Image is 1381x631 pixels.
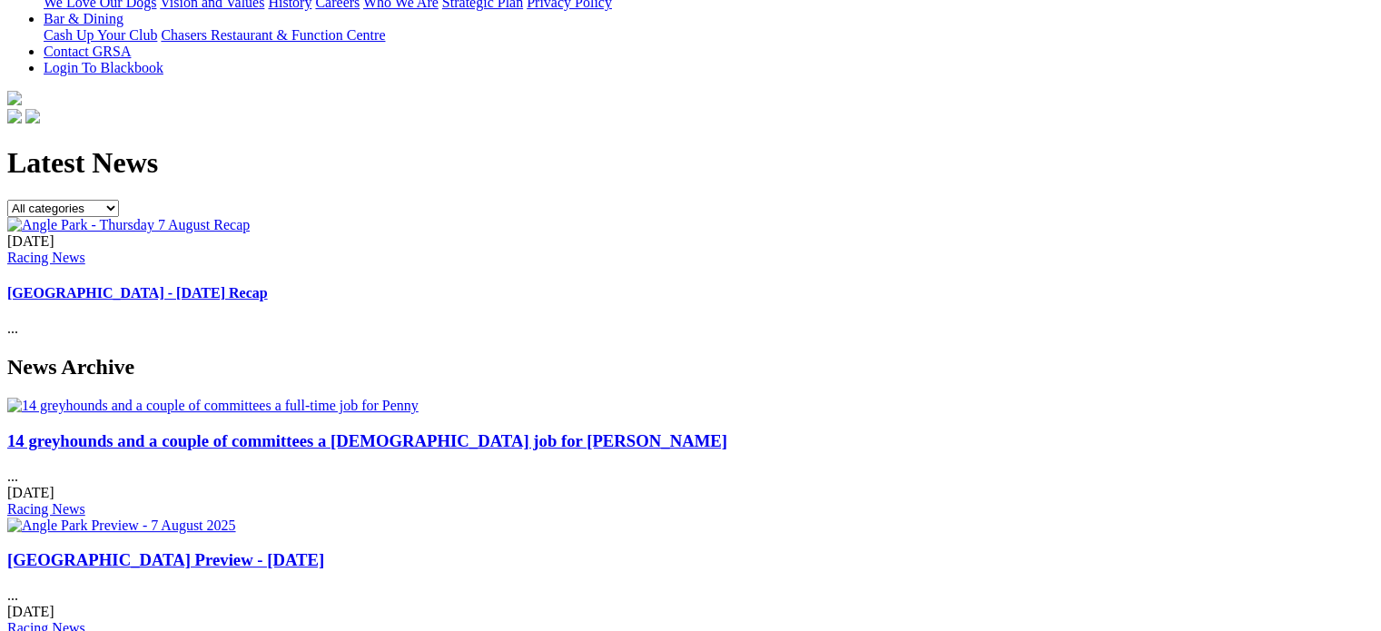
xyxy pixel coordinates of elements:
[7,233,1374,338] div: ...
[7,518,236,534] img: Angle Park Preview - 7 August 2025
[7,146,1374,180] h1: Latest News
[44,27,1374,44] div: Bar & Dining
[7,431,1374,518] div: ...
[7,604,54,619] span: [DATE]
[7,550,324,569] a: [GEOGRAPHIC_DATA] Preview - [DATE]
[161,27,385,43] a: Chasers Restaurant & Function Centre
[7,285,268,301] a: [GEOGRAPHIC_DATA] - [DATE] Recap
[7,398,419,414] img: 14 greyhounds and a couple of committees a full-time job for Penny
[7,91,22,105] img: logo-grsa-white.png
[7,250,85,265] a: Racing News
[7,431,727,450] a: 14 greyhounds and a couple of committees a [DEMOGRAPHIC_DATA] job for [PERSON_NAME]
[7,355,1374,380] h2: News Archive
[7,109,22,123] img: facebook.svg
[7,233,54,249] span: [DATE]
[7,501,85,517] a: Racing News
[44,11,123,26] a: Bar & Dining
[44,60,163,75] a: Login To Blackbook
[7,217,250,233] img: Angle Park - Thursday 7 August Recap
[25,109,40,123] img: twitter.svg
[44,44,131,59] a: Contact GRSA
[44,27,157,43] a: Cash Up Your Club
[7,485,54,500] span: [DATE]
